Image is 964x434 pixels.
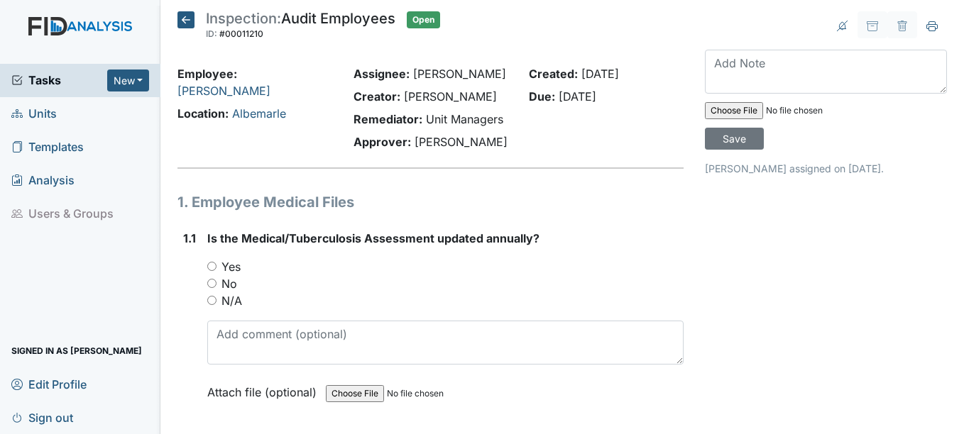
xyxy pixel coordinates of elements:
[11,103,57,125] span: Units
[221,275,237,292] label: No
[354,67,410,81] strong: Assignee:
[705,161,947,176] p: [PERSON_NAME] assigned on [DATE].
[354,112,422,126] strong: Remediator:
[354,89,400,104] strong: Creator:
[11,136,84,158] span: Templates
[404,89,497,104] span: [PERSON_NAME]
[581,67,619,81] span: [DATE]
[207,279,217,288] input: No
[11,72,107,89] a: Tasks
[529,89,555,104] strong: Due:
[11,373,87,395] span: Edit Profile
[11,340,142,362] span: Signed in as [PERSON_NAME]
[206,10,281,27] span: Inspection:
[232,106,286,121] a: Albemarle
[407,11,440,28] span: Open
[11,169,75,191] span: Analysis
[207,231,539,245] span: Is the Medical/Tuberculosis Assessment updated annually?
[529,67,578,81] strong: Created:
[206,11,395,43] div: Audit Employees
[354,135,411,149] strong: Approver:
[177,84,270,98] a: [PERSON_NAME]
[177,67,237,81] strong: Employee:
[11,406,73,428] span: Sign out
[207,262,217,271] input: Yes
[107,69,150,91] button: New
[177,106,229,121] strong: Location:
[413,67,506,81] span: [PERSON_NAME]
[207,296,217,305] input: N/A
[207,376,322,401] label: Attach file (optional)
[415,135,508,149] span: [PERSON_NAME]
[183,230,196,247] label: 1.1
[426,112,503,126] span: Unit Managers
[559,89,596,104] span: [DATE]
[221,258,241,275] label: Yes
[206,28,217,39] span: ID:
[177,191,683,213] h1: 1. Employee Medical Files
[219,28,263,39] span: #00011210
[221,292,242,309] label: N/A
[705,128,764,150] input: Save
